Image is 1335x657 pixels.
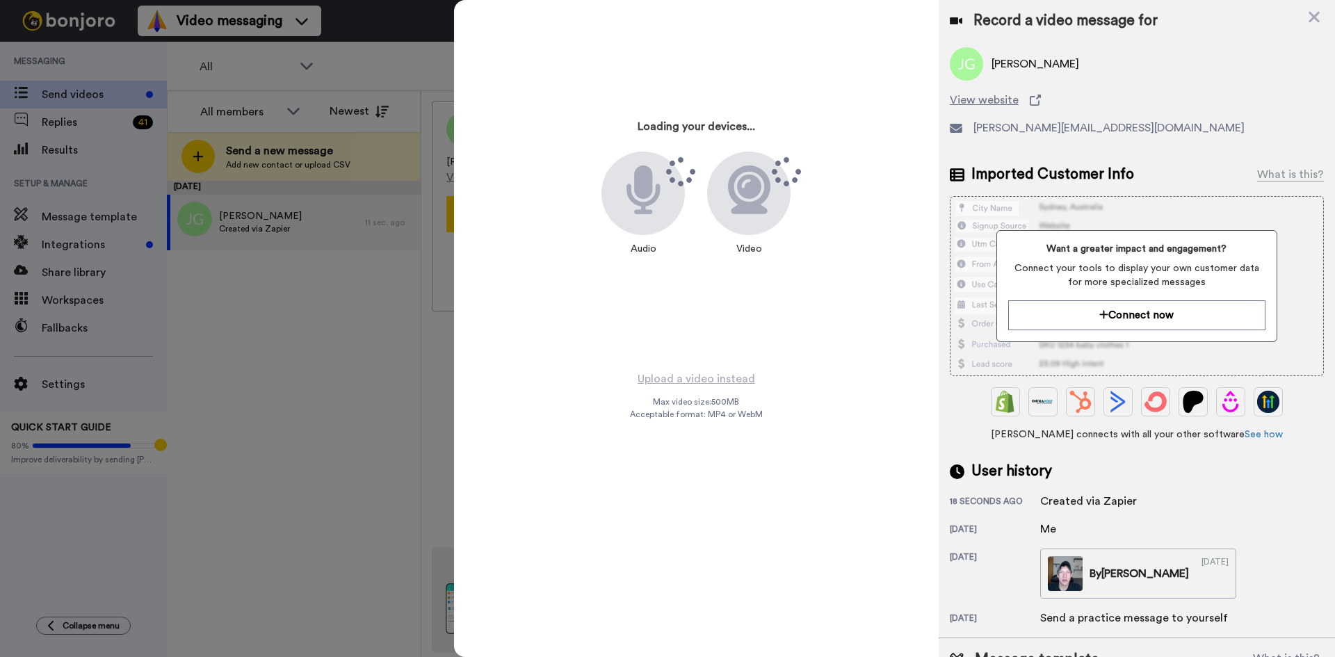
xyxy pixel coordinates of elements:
span: View website [950,92,1019,108]
div: [DATE] [950,551,1040,599]
img: Hubspot [1069,391,1092,413]
span: Max video size: 500 MB [653,396,739,407]
button: Connect now [1008,300,1265,330]
div: [DATE] [950,524,1040,537]
div: Me [1040,521,1110,537]
div: Video [729,235,769,263]
div: 18 seconds ago [950,496,1040,510]
span: Connect your tools to display your own customer data for more specialized messages [1008,261,1265,289]
div: Audio [624,235,663,263]
span: User history [971,461,1052,482]
img: Shopify [994,391,1017,413]
img: Ontraport [1032,391,1054,413]
span: Want a greater impact and engagement? [1008,242,1265,256]
span: [PERSON_NAME][EMAIL_ADDRESS][DOMAIN_NAME] [973,120,1245,136]
img: Patreon [1182,391,1204,413]
div: By [PERSON_NAME] [1090,565,1189,582]
div: What is this? [1257,166,1324,183]
img: ConvertKit [1144,391,1167,413]
img: Drip [1220,391,1242,413]
img: ActiveCampaign [1107,391,1129,413]
div: Created via Zapier [1040,493,1137,510]
a: By[PERSON_NAME][DATE] [1040,549,1236,599]
a: See how [1245,430,1283,439]
span: [PERSON_NAME] connects with all your other software [950,428,1324,441]
div: [DATE] [1201,556,1229,591]
a: View website [950,92,1324,108]
div: Send a practice message to yourself [1040,610,1228,626]
span: Acceptable format: MP4 or WebM [630,409,763,420]
img: cfb3e757-3e7f-47c1-8fca-cdf90600eee4-thumb.jpg [1048,556,1083,591]
button: Upload a video instead [633,370,759,388]
div: [DATE] [950,613,1040,626]
span: Imported Customer Info [971,164,1134,185]
img: GoHighLevel [1257,391,1279,413]
h3: Loading your devices... [638,121,755,133]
